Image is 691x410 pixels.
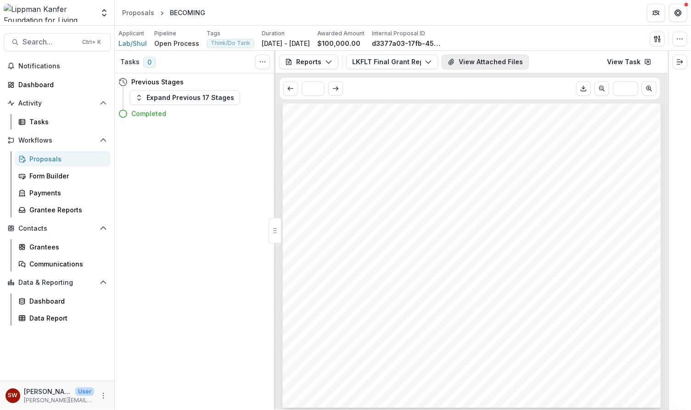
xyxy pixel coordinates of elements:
[18,137,96,144] span: Workflows
[207,29,220,38] p: Tags
[131,77,184,87] h4: Previous Stages
[306,121,395,133] span: Financial Report
[24,396,94,404] p: [PERSON_NAME][EMAIL_ADDRESS][DOMAIN_NAME]
[372,29,425,38] p: Internal Proposal ID
[279,55,338,69] button: Reports
[306,155,344,162] span: No uploads
[118,6,158,19] a: Proposals
[75,388,94,396] p: User
[4,33,111,51] button: Search...
[4,133,111,148] button: Open Workflows
[262,39,310,48] p: [DATE] - [DATE]
[306,185,366,193] span: See attached files
[15,294,111,309] a: Dashboard
[131,109,166,118] h4: Completed
[118,39,147,48] a: Lab/Shul
[372,39,441,48] p: d3377a03-17fb-450d-bb09-9c2e445b0a15
[306,327,368,335] span: [PERSON_NAME]
[15,114,111,129] a: Tasks
[29,205,103,215] div: Grantee Reports
[317,29,365,38] p: Awarded Amount
[129,90,240,105] button: Expand Previous 17 Stages
[29,171,103,181] div: Form Builder
[4,59,111,73] button: Notifications
[647,4,665,22] button: Partners
[4,4,94,22] img: Lippman Kanfer Foundation for Living Torah logo
[18,80,103,89] div: Dashboard
[306,143,402,152] span: Project Budget Upload
[4,96,111,111] button: Open Activity
[4,221,111,236] button: Open Contacts
[154,39,199,48] p: Open Process
[306,222,429,234] span: Compliance Statement
[29,242,103,252] div: Grantees
[306,256,629,264] span: True, I am an authorized representative and confirm the funds were used in accordance with the
[642,81,657,96] button: Scroll to next page
[595,81,609,96] button: Scroll to previous page
[211,40,250,46] span: Think/Do Tank
[98,4,111,22] button: Open entity switcher
[29,154,103,164] div: Proposals
[15,239,111,255] a: Grantees
[29,313,103,323] div: Data Report
[80,37,103,47] div: Ctrl + K
[18,279,96,287] span: Data & Reporting
[15,185,111,200] a: Payments
[673,55,687,69] button: Expand right
[317,39,360,48] p: $100,000.00
[576,81,591,96] button: Download PDF
[154,29,176,38] p: Pipeline
[22,38,77,46] span: Search...
[262,29,285,38] p: Duration
[442,55,529,69] button: View Attached Files
[8,393,18,399] div: Samantha Carlin Willis
[669,4,687,22] button: Get Help
[15,256,111,271] a: Communications
[346,55,438,69] button: LKFLT Final Grant Report- Project Grant
[118,29,144,38] p: Applicant
[18,100,96,107] span: Activity
[18,225,96,233] span: Contacts
[29,117,103,127] div: Tasks
[18,62,107,70] span: Notifications
[306,245,574,254] span: Please indicate whether the following statement is true or false.
[24,387,72,396] p: [PERSON_NAME]
[120,58,140,66] h3: Tasks
[29,188,103,198] div: Payments
[4,77,111,92] a: Dashboard
[601,55,657,69] a: View Task
[143,57,156,68] span: 0
[29,259,103,269] div: Communications
[29,296,103,306] div: Dashboard
[306,174,438,183] span: Organizational Budgets Upload
[328,81,343,96] button: Scroll to next page
[122,8,154,17] div: Proposals
[15,151,111,166] a: Proposals
[15,168,111,183] a: Form Builder
[306,285,509,294] span: If you answered False above, please tell us why.
[118,6,209,19] nav: breadcrumb
[306,266,364,274] span: grant agreement.
[306,316,377,325] span: Signature & Date
[255,55,270,69] button: Toggle View Cancelled Tasks
[4,275,111,290] button: Open Data & Reporting
[170,8,205,17] div: BECOMING
[283,81,298,96] button: Scroll to previous page
[98,390,109,401] button: More
[15,310,111,326] a: Data Report
[15,202,111,217] a: Grantee Reports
